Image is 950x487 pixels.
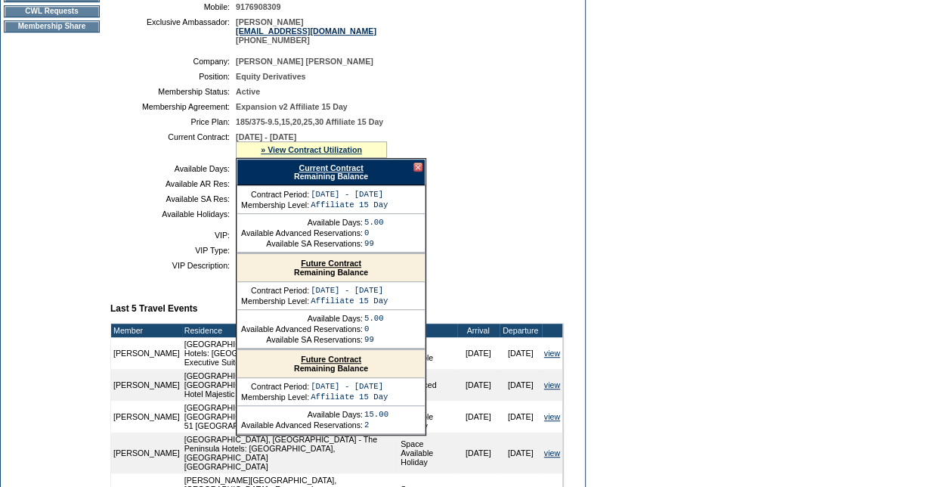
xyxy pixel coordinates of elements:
[182,324,398,337] td: Residence
[241,200,309,209] td: Membership Level:
[4,20,100,33] td: Membership Share
[311,392,388,402] td: Affiliate 15 Day
[236,117,383,126] span: 185/375-9.5,15,20,25,30 Affiliate 15 Day
[364,239,384,248] td: 99
[241,410,363,419] td: Available Days:
[116,209,230,219] td: Available Holidays:
[116,261,230,270] td: VIP Description:
[111,433,182,473] td: [PERSON_NAME]
[236,2,280,11] span: 9176908309
[182,369,398,401] td: [GEOGRAPHIC_DATA], [GEOGRAPHIC_DATA] - [GEOGRAPHIC_DATA]-Spa Hotel Majestic 02
[500,401,542,433] td: [DATE]
[364,420,388,430] td: 2
[241,218,363,227] td: Available Days:
[236,26,376,36] a: [EMAIL_ADDRESS][DOMAIN_NAME]
[111,324,182,337] td: Member
[364,314,384,323] td: 5.00
[116,102,230,111] td: Membership Agreement:
[241,296,309,306] td: Membership Level:
[457,401,500,433] td: [DATE]
[237,159,425,185] div: Remaining Balance
[457,433,500,473] td: [DATE]
[500,369,542,401] td: [DATE]
[544,380,560,389] a: view
[364,218,384,227] td: 5.00
[241,228,363,237] td: Available Advanced Reservations:
[111,401,182,433] td: [PERSON_NAME]
[241,392,309,402] td: Membership Level:
[544,412,560,421] a: view
[4,5,100,17] td: CWL Requests
[301,259,361,268] a: Future Contract
[111,337,182,369] td: [PERSON_NAME]
[241,314,363,323] td: Available Days:
[364,335,384,344] td: 99
[299,163,363,172] a: Current Contract
[544,448,560,458] a: view
[311,382,388,391] td: [DATE] - [DATE]
[116,17,230,45] td: Exclusive Ambassador:
[398,369,457,401] td: Advanced
[301,355,361,364] a: Future Contract
[398,401,457,433] td: Space Available Holiday
[241,286,309,295] td: Contract Period:
[457,337,500,369] td: [DATE]
[500,337,542,369] td: [DATE]
[116,72,230,81] td: Position:
[241,239,363,248] td: Available SA Reservations:
[364,410,388,419] td: 15.00
[457,324,500,337] td: Arrival
[241,324,363,333] td: Available Advanced Reservations:
[398,324,457,337] td: Type
[236,57,373,66] span: [PERSON_NAME] [PERSON_NAME]
[116,57,230,66] td: Company:
[457,369,500,401] td: [DATE]
[311,190,388,199] td: [DATE] - [DATE]
[116,2,230,11] td: Mobile:
[111,369,182,401] td: [PERSON_NAME]
[241,335,363,344] td: Available SA Reservations:
[116,117,230,126] td: Price Plan:
[110,303,197,314] b: Last 5 Travel Events
[241,190,309,199] td: Contract Period:
[182,401,398,433] td: [GEOGRAPHIC_DATA], [GEOGRAPHIC_DATA] - [GEOGRAPHIC_DATA][STREET_ADDRESS] 51 [GEOGRAPHIC_DATA] 1263
[236,87,260,96] span: Active
[364,324,384,333] td: 0
[182,433,398,473] td: [GEOGRAPHIC_DATA], [GEOGRAPHIC_DATA] - The Peninsula Hotels: [GEOGRAPHIC_DATA], [GEOGRAPHIC_DATA]...
[237,254,425,282] div: Remaining Balance
[364,228,384,237] td: 0
[500,324,542,337] td: Departure
[116,246,230,255] td: VIP Type:
[236,72,305,81] span: Equity Derivatives
[182,337,398,369] td: [GEOGRAPHIC_DATA], [US_STATE] - The Peninsula Hotels: [GEOGRAPHIC_DATA], [US_STATE] Executive Sui...
[500,433,542,473] td: [DATE]
[544,349,560,358] a: view
[311,296,388,306] td: Affiliate 15 Day
[311,286,388,295] td: [DATE] - [DATE]
[116,87,230,96] td: Membership Status:
[116,231,230,240] td: VIP:
[236,102,348,111] span: Expansion v2 Affiliate 15 Day
[116,179,230,188] td: Available AR Res:
[311,200,388,209] td: Affiliate 15 Day
[398,433,457,473] td: Space Available Holiday
[241,382,309,391] td: Contract Period:
[116,132,230,158] td: Current Contract:
[261,145,362,154] a: » View Contract Utilization
[236,17,376,45] span: [PERSON_NAME] [PHONE_NUMBER]
[116,164,230,173] td: Available Days:
[241,420,363,430] td: Available Advanced Reservations:
[398,337,457,369] td: Space Available
[236,132,296,141] span: [DATE] - [DATE]
[116,194,230,203] td: Available SA Res:
[237,350,425,378] div: Remaining Balance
